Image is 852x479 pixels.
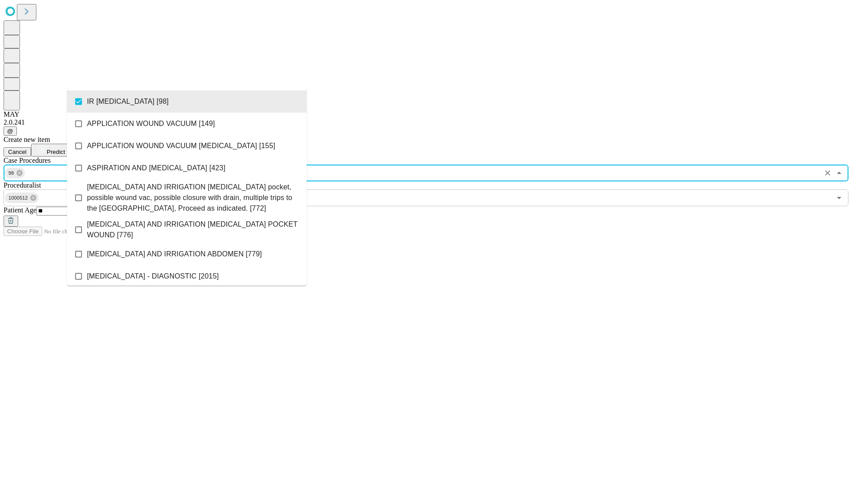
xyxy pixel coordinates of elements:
[87,219,300,240] span: [MEDICAL_DATA] AND IRRIGATION [MEDICAL_DATA] POCKET WOUND [776]
[31,144,72,157] button: Predict
[4,118,848,126] div: 2.0.241
[4,206,36,214] span: Patient Age
[821,167,834,179] button: Clear
[47,149,65,155] span: Predict
[4,136,50,143] span: Create new item
[4,147,31,157] button: Cancel
[5,168,25,178] div: 98
[5,192,39,203] div: 1000512
[87,141,275,151] span: APPLICATION WOUND VACUUM [MEDICAL_DATA] [155]
[4,181,41,189] span: Proceduralist
[833,192,845,204] button: Open
[87,96,169,107] span: IR [MEDICAL_DATA] [98]
[87,249,262,259] span: [MEDICAL_DATA] AND IRRIGATION ABDOMEN [779]
[8,149,27,155] span: Cancel
[4,110,848,118] div: MAY
[87,163,225,173] span: ASPIRATION AND [MEDICAL_DATA] [423]
[7,128,13,134] span: @
[5,168,18,178] span: 98
[833,167,845,179] button: Close
[5,193,32,203] span: 1000512
[4,157,51,164] span: Scheduled Procedure
[87,271,219,282] span: [MEDICAL_DATA] - DIAGNOSTIC [2015]
[4,126,17,136] button: @
[87,118,215,129] span: APPLICATION WOUND VACUUM [149]
[87,182,300,214] span: [MEDICAL_DATA] AND IRRIGATION [MEDICAL_DATA] pocket, possible wound vac, possible closure with dr...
